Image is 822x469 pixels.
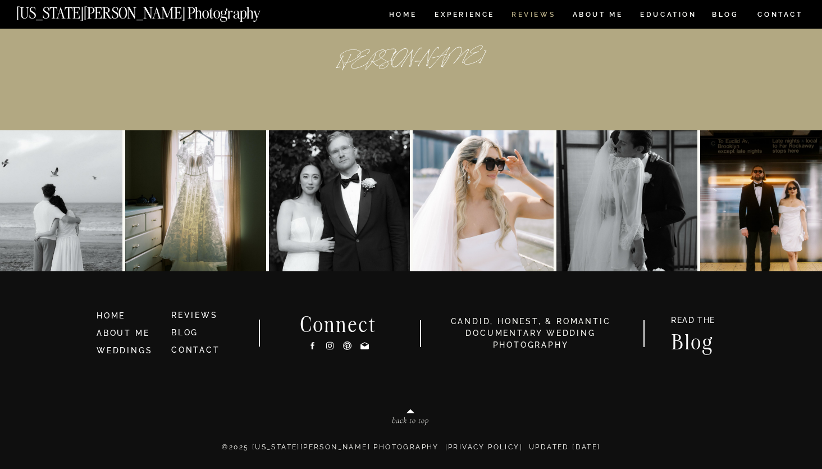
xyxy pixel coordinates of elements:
[16,6,298,15] a: [US_STATE][PERSON_NAME] Photography
[295,47,527,78] p: [PERSON_NAME]
[171,311,218,320] a: REVIEWS
[413,130,554,271] img: Dina & Kelvin
[712,11,739,21] a: BLOG
[639,11,698,21] a: EDUCATION
[387,11,419,21] a: HOME
[512,11,554,21] a: REVIEWS
[97,310,162,322] a: HOME
[757,8,803,21] a: CONTACT
[556,130,697,271] img: Anna & Felipe — embracing the moment, and the magic follows.
[97,346,152,355] a: WEDDINGS
[572,11,623,21] a: ABOUT ME
[273,6,549,35] p: The aim of art is not to represent the outward appearance of things, but their inward significance.
[448,443,520,451] a: Privacy Policy
[171,328,198,337] a: BLOG
[125,130,266,271] img: Elaine and this dress 🤍🤍🤍
[74,442,748,465] p: ©2025 [US_STATE][PERSON_NAME] PHOTOGRAPHY | | Updated [DATE]
[286,315,391,333] h2: Connect
[436,316,625,351] h3: candid, honest, & romantic Documentary Wedding photography
[435,11,494,21] a: Experience
[665,316,721,328] a: READ THE
[344,416,477,429] a: back to top
[660,332,725,349] a: Blog
[97,329,149,338] a: ABOUT ME
[269,130,410,271] img: Young and in love in NYC! Dana and Jordan 🤍
[171,345,220,354] a: CONTACT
